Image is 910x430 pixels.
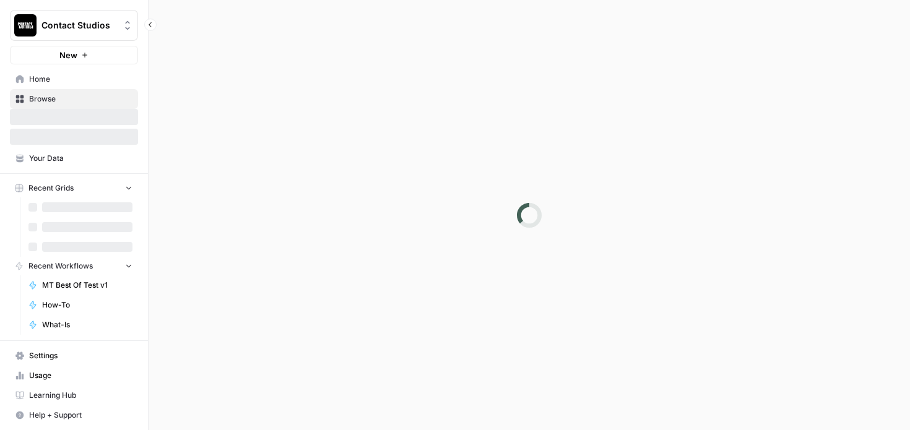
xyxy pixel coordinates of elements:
span: What-Is [42,319,132,330]
button: New [10,46,138,64]
button: Help + Support [10,405,138,425]
span: New [59,49,77,61]
a: Usage [10,366,138,385]
a: Your Data [10,148,138,168]
span: Help + Support [29,410,132,421]
a: Settings [10,346,138,366]
a: Learning Hub [10,385,138,405]
span: How-To [42,299,132,311]
span: Contact Studios [41,19,116,32]
span: Home [29,74,132,85]
span: Settings [29,350,132,361]
button: Workspace: Contact Studios [10,10,138,41]
a: What-Is [23,315,138,335]
a: Home [10,69,138,89]
a: Browse [10,89,138,109]
a: How-To [23,295,138,315]
span: Your Data [29,153,132,164]
button: Recent Grids [10,179,138,197]
a: MT Best Of Test v1 [23,275,138,295]
button: Recent Workflows [10,257,138,275]
span: Browse [29,93,132,105]
span: MT Best Of Test v1 [42,280,132,291]
span: Learning Hub [29,390,132,401]
span: Usage [29,370,132,381]
img: Contact Studios Logo [14,14,37,37]
span: Recent Workflows [28,260,93,272]
span: Recent Grids [28,183,74,194]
